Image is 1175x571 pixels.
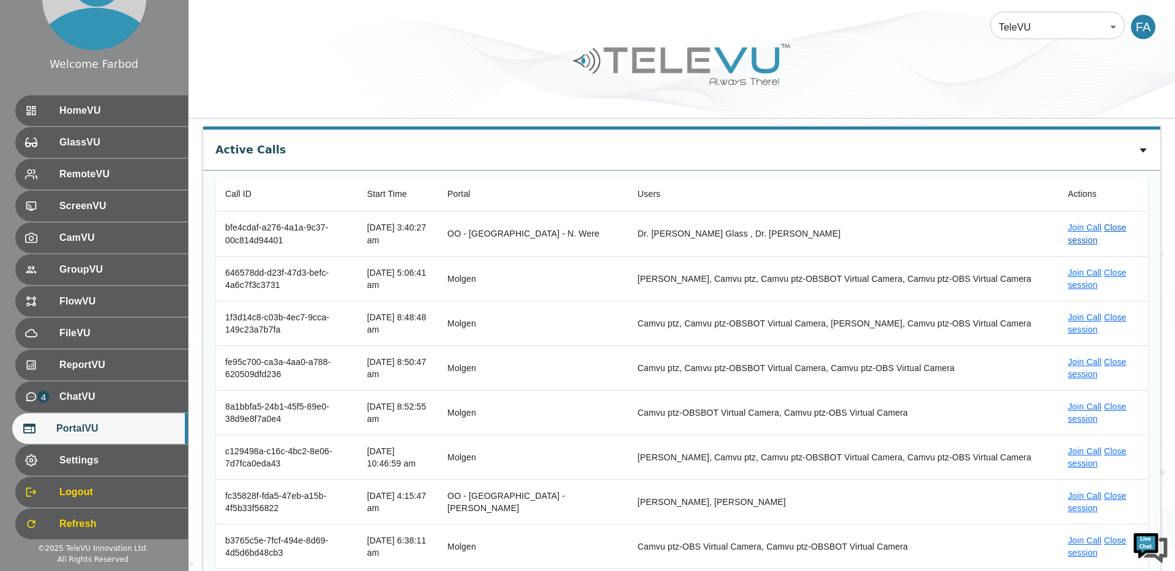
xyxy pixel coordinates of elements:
td: [DATE] 8:52:55 am [357,390,438,435]
div: RemoteVU [15,159,188,190]
div: ScreenVU [15,191,188,221]
a: Join Call [1068,491,1102,501]
div: 4ChatVU [15,381,188,412]
th: bfe4cdaf-a276-4a1a-9c37-00c814d94401 [215,212,357,256]
img: Chat Widget [1132,528,1169,565]
a: Join Call [1068,357,1102,367]
div: HomeVU [15,95,188,126]
td: Camvu ptz, Camvu ptz-OBSBOT Virtual Camera, [PERSON_NAME], Camvu ptz-OBS Virtual Camera [628,301,1058,345]
span: ChatVU [59,389,178,404]
a: Join Call [1068,312,1102,322]
div: Chat with us now [64,64,206,80]
img: Logo [572,39,792,90]
a: Close session [1068,491,1127,513]
div: Active Calls [215,130,286,164]
td: [DATE] 6:38:11 am [357,524,438,569]
th: Start Time [357,177,438,212]
th: Users [628,177,1058,212]
th: c129498a-c16c-4bc2-8e06-7d7fca0eda43 [215,435,357,479]
a: Close session [1068,357,1127,379]
div: FA [1131,15,1155,39]
th: Portal [438,177,628,212]
div: GlassVU [15,127,188,158]
div: FlowVU [15,286,188,317]
th: 646578dd-d23f-47d3-befc-4a6c7f3c3731 [215,256,357,301]
a: Join Call [1068,402,1102,411]
span: GroupVU [59,262,178,277]
td: Dr. [PERSON_NAME] Glass , Dr. [PERSON_NAME] [628,212,1058,256]
td: [DATE] 3:40:27 am [357,212,438,256]
th: 1f3d14c8-c03b-4ec7-9cca-149c23a7b7fa [215,301,357,345]
div: Welcome Farbod [50,56,138,72]
div: CamVU [15,223,188,253]
img: d_736959983_company_1615157101543_736959983 [21,57,51,87]
a: Join Call [1068,446,1102,456]
a: Close session [1068,312,1127,334]
div: PortalVU [12,413,188,444]
div: FileVU [15,318,188,348]
span: HomeVU [59,103,178,118]
span: PortalVU [56,421,178,436]
a: Close session [1068,223,1127,245]
textarea: Type your message and hit 'Enter' [6,334,233,377]
td: Camvu ptz, Camvu ptz-OBSBOT Virtual Camera, Camvu ptz-OBS Virtual Camera [628,345,1058,390]
td: OO - [GEOGRAPHIC_DATA] - [PERSON_NAME] [438,479,628,524]
span: Refresh [59,517,178,531]
span: FlowVU [59,294,178,309]
td: Camvu ptz-OBSBOT Virtual Camera, Camvu ptz-OBS Virtual Camera [628,390,1058,435]
td: [DATE] 4:15:47 am [357,479,438,524]
td: Molgen [438,345,628,390]
a: Close session [1068,402,1127,424]
td: [DATE] 8:48:48 am [357,301,438,345]
td: [PERSON_NAME], Camvu ptz, Camvu ptz-OBSBOT Virtual Camera, Camvu ptz-OBS Virtual Camera [628,256,1058,301]
td: Molgen [438,524,628,569]
span: We're online! [71,154,169,278]
td: [DATE] 5:06:41 am [357,256,438,301]
td: [PERSON_NAME], Camvu ptz, Camvu ptz-OBSBOT Virtual Camera, Camvu ptz-OBS Virtual Camera [628,435,1058,479]
td: Camvu ptz-OBS Virtual Camera, Camvu ptz-OBSBOT Virtual Camera [628,524,1058,569]
a: Close session [1068,536,1127,558]
a: Join Call [1068,536,1102,545]
span: Settings [59,453,178,468]
a: Close session [1068,268,1127,290]
div: ReportVU [15,350,188,380]
span: GlassVU [59,135,178,150]
span: CamVU [59,230,178,245]
span: FileVU [59,326,178,341]
td: [PERSON_NAME], [PERSON_NAME] [628,479,1058,524]
a: Join Call [1068,268,1102,278]
td: OO - [GEOGRAPHIC_DATA] - N. Were [438,212,628,256]
th: 8a1bbfa5-24b1-45f5-89e0-38d9e8f7a0e4 [215,390,357,435]
span: ScreenVU [59,199,178,213]
div: Minimize live chat window [201,6,230,35]
div: Logout [15,477,188,507]
th: Actions [1058,177,1148,212]
td: Molgen [438,301,628,345]
div: TeleVU [990,10,1125,44]
td: Molgen [438,435,628,479]
th: fc35828f-fda5-47eb-a15b-4f5b33f56822 [215,479,357,524]
a: Join Call [1068,223,1102,232]
span: Logout [59,485,178,499]
span: ReportVU [59,358,178,372]
span: RemoteVU [59,167,178,182]
div: Refresh [15,509,188,539]
td: Molgen [438,390,628,435]
th: b3765c5e-7fcf-494e-8d69-4d5d6bd48cb3 [215,524,357,569]
th: Call ID [215,177,357,212]
td: [DATE] 10:46:59 am [357,435,438,479]
div: Settings [15,445,188,476]
div: GroupVU [15,254,188,285]
p: 4 [37,391,50,403]
th: fe95c700-ca3a-4aa0-a788-620509dfd236 [215,345,357,390]
td: [DATE] 8:50:47 am [357,345,438,390]
a: Close session [1068,446,1127,468]
td: Molgen [438,256,628,301]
